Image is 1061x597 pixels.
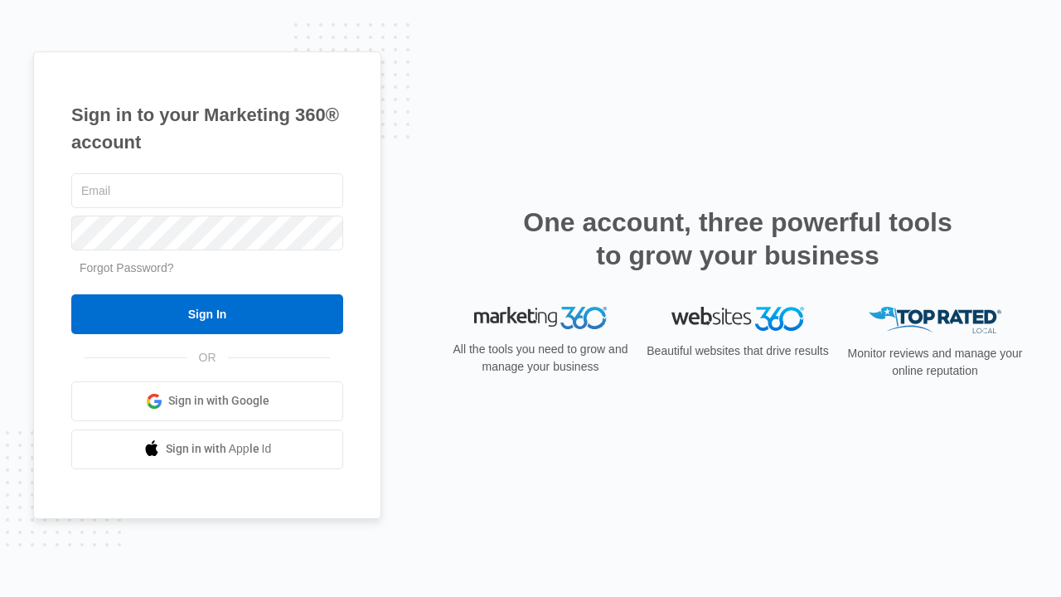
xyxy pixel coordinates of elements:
[474,307,607,330] img: Marketing 360
[671,307,804,331] img: Websites 360
[869,307,1001,334] img: Top Rated Local
[71,101,343,156] h1: Sign in to your Marketing 360® account
[168,392,269,410] span: Sign in with Google
[80,261,174,274] a: Forgot Password?
[518,206,957,272] h2: One account, three powerful tools to grow your business
[645,342,831,360] p: Beautiful websites that drive results
[71,294,343,334] input: Sign In
[71,430,343,469] a: Sign in with Apple Id
[187,349,228,366] span: OR
[71,381,343,421] a: Sign in with Google
[166,440,272,458] span: Sign in with Apple Id
[448,341,633,376] p: All the tools you need to grow and manage your business
[842,345,1028,380] p: Monitor reviews and manage your online reputation
[71,173,343,208] input: Email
